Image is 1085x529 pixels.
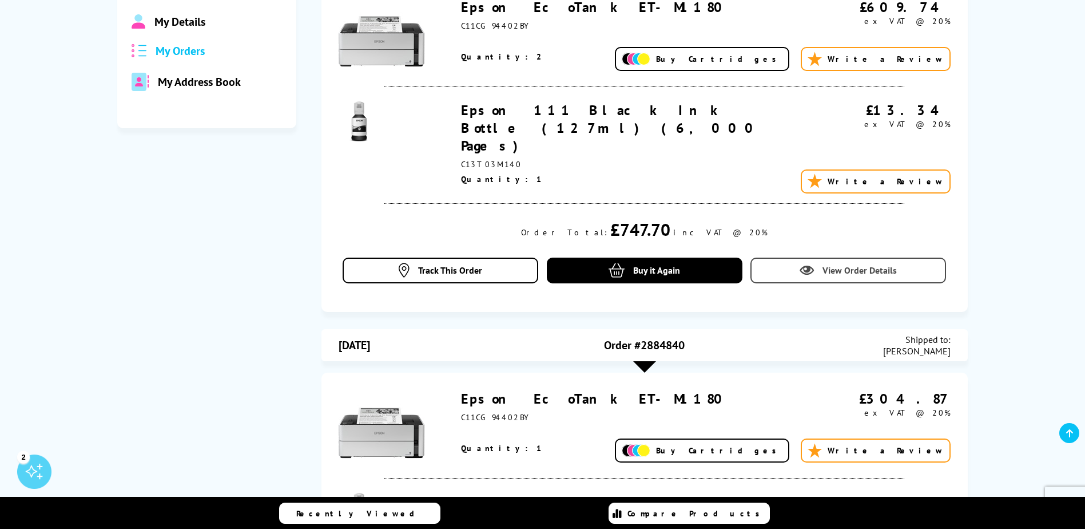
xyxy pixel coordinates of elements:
img: Add Cartridges [622,53,650,66]
div: £747.70 [610,218,670,240]
a: Recently Viewed [279,503,440,524]
a: Compare Products [609,503,770,524]
span: View Order Details [822,264,897,276]
span: Quantity: 1 [461,174,543,184]
span: Write a Review [828,176,944,187]
div: ex VAT @ 20% [804,408,951,418]
img: Epson EcoTank ET-M1180 [339,390,424,476]
div: ex VAT @ 20% [804,119,951,129]
div: Order Total: [521,227,607,238]
div: inc VAT @ 20% [673,227,768,238]
div: C11CG94402BY [461,21,804,31]
div: £13.34 [804,101,951,119]
div: ex VAT @ 20% [804,16,951,26]
span: My Orders [156,44,205,58]
img: Epson 111 Black Ink Bottle (127ml) (6,000 Pages) [339,101,379,141]
span: Order #2884840 [604,338,685,353]
span: Write a Review [828,445,944,456]
span: Quantity: 2 [461,52,544,62]
span: My Details [154,14,205,29]
a: Track This Order [343,258,538,283]
span: Track This Order [418,264,482,276]
div: £13.34 [804,493,951,511]
span: Recently Viewed [296,508,426,519]
span: Write a Review [828,54,944,64]
a: Epson 111 Black Ink Bottle (127ml) (6,000 Pages) [461,101,761,155]
a: Write a Review [801,439,951,463]
div: C13T03M140 [461,159,804,169]
a: Write a Review [801,169,951,194]
a: View Order Details [750,258,946,283]
img: Profile.svg [132,14,145,29]
span: Buy Cartridges [656,54,782,64]
span: Quantity: 1 [461,443,543,453]
div: 2 [17,451,30,463]
span: [PERSON_NAME] [883,345,951,357]
span: My Address Book [158,74,241,89]
a: Buy Cartridges [615,439,789,463]
div: £304.87 [804,390,951,408]
img: Add Cartridges [622,444,650,457]
span: Buy it Again [633,264,680,276]
span: Shipped to: [883,334,951,345]
img: all-order.svg [132,44,146,57]
a: Epson EcoTank ET-M1180 [461,390,730,408]
a: Write a Review [801,47,951,71]
a: Buy Cartridges [615,47,789,71]
span: Compare Products [627,508,766,519]
span: Buy Cartridges [656,445,782,456]
img: address-book-duotone-solid.svg [132,73,149,91]
div: C11CG94402BY [461,412,804,423]
span: [DATE] [339,338,370,353]
a: Buy it Again [547,258,742,283]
